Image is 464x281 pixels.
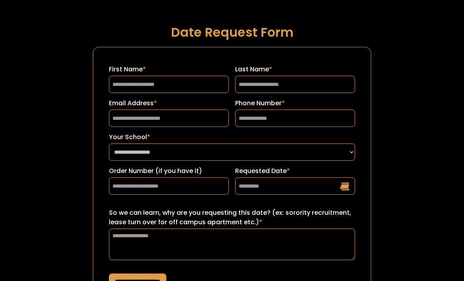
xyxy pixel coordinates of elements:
[235,65,355,74] label: Last Name
[109,166,229,176] label: Order Number (if you have it)
[93,25,371,39] h1: Date Request Form
[109,65,229,74] label: First Name
[235,99,355,108] label: Phone Number
[109,208,355,227] label: So we can learn, why are you requesting this date? (ex: sorority recruitment, lease turn over for...
[109,99,229,108] label: Email Address
[235,166,355,176] label: Requested Date
[109,132,355,142] label: Your School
